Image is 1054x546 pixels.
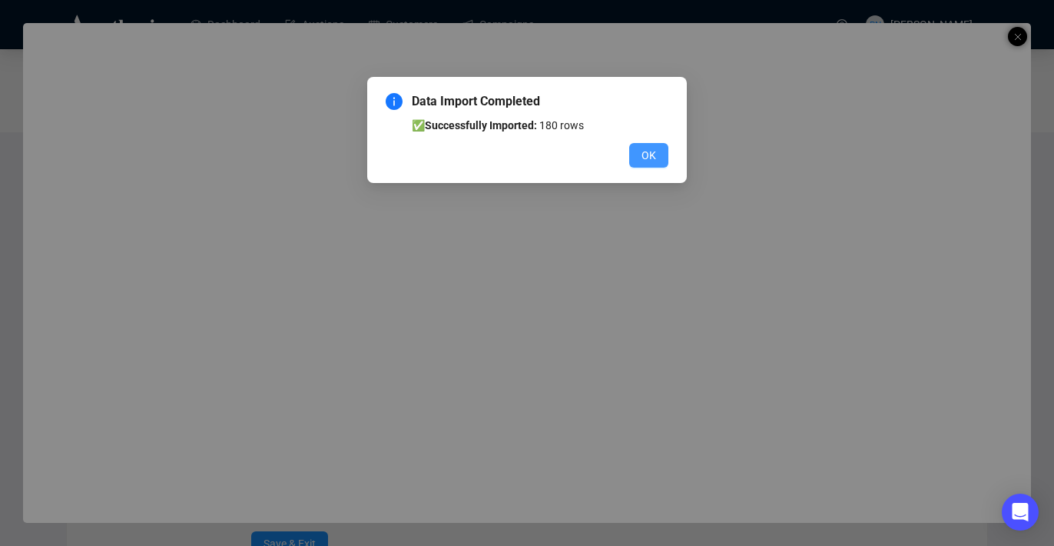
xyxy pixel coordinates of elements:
[641,147,656,164] span: OK
[412,117,668,134] li: ✅ 180 rows
[629,143,668,168] button: OK
[412,92,668,111] span: Data Import Completed
[386,93,403,110] span: info-circle
[425,119,537,132] b: Successfully Imported:
[1002,494,1039,531] div: Open Intercom Messenger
